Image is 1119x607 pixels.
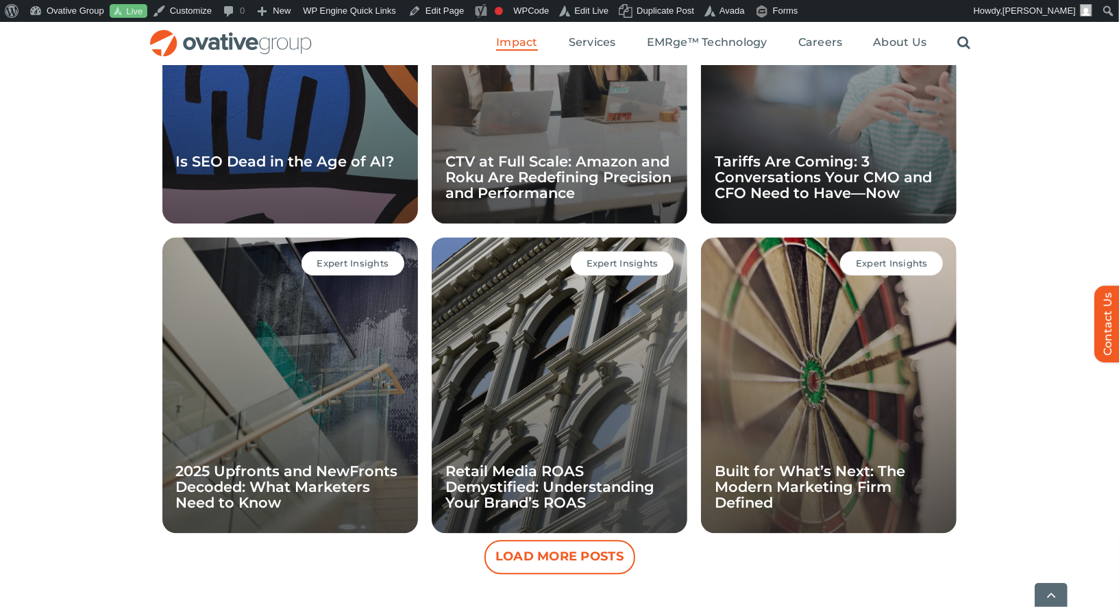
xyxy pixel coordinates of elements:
[957,36,970,51] a: Search
[1003,5,1076,16] span: [PERSON_NAME]
[715,462,905,511] a: Built for What’s Next: The Modern Marketing Firm Defined
[798,36,843,49] span: Careers
[149,28,313,41] a: OG_Full_horizontal_RGB
[873,36,926,49] span: About Us
[495,7,503,15] div: Focus keyphrase not set
[176,153,395,170] a: Is SEO Dead in the Age of AI?
[798,36,843,51] a: Careers
[715,153,932,201] a: Tariffs Are Coming: 3 Conversations Your CMO and CFO Need to Have—Now
[873,36,926,51] a: About Us
[496,36,537,51] a: Impact
[647,36,767,49] span: EMRge™ Technology
[496,36,537,49] span: Impact
[445,153,672,201] a: CTV at Full Scale: Amazon and Roku Are Redefining Precision and Performance
[445,462,654,511] a: Retail Media ROAS Demystified: Understanding Your Brand’s ROAS
[484,540,635,574] button: Load More Posts
[569,36,616,49] span: Services
[110,4,147,18] a: Live
[496,21,970,65] nav: Menu
[176,462,398,511] a: 2025 Upfronts and NewFronts Decoded: What Marketers Need to Know
[647,36,767,51] a: EMRge™ Technology
[569,36,616,51] a: Services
